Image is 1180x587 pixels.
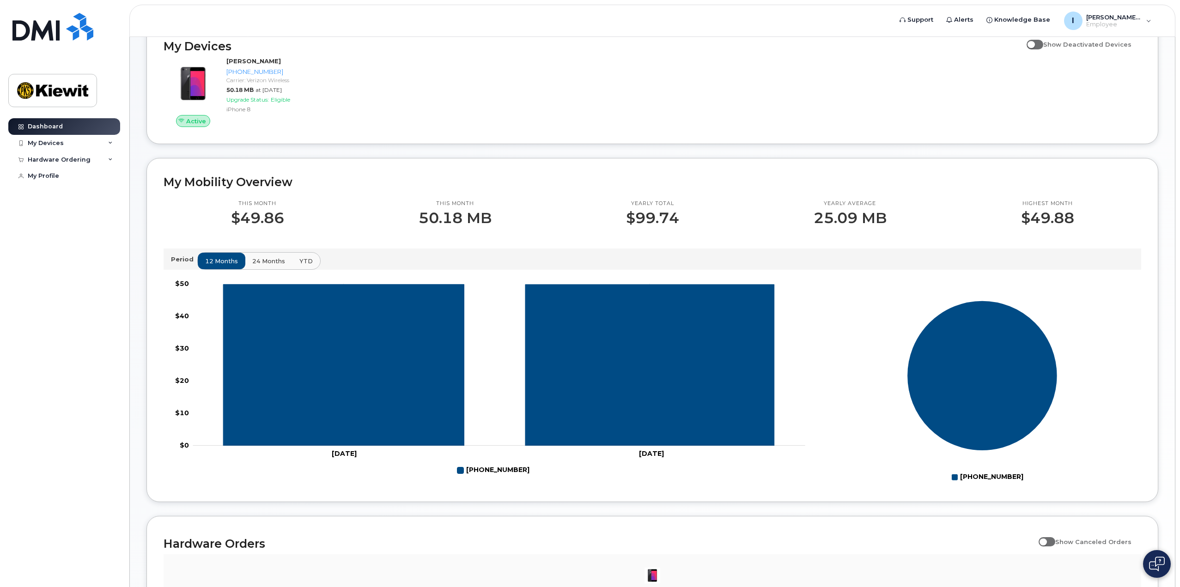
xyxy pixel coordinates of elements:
input: Show Deactivated Devices [1027,36,1034,43]
span: Support [907,15,933,24]
strong: [PERSON_NAME] [226,57,281,65]
img: image20231002-3703462-bzhi73.jpeg [171,61,215,106]
p: Highest month [1021,200,1074,207]
g: 913-957-0337 [457,463,529,478]
span: at [DATE] [255,86,282,93]
tspan: $40 [175,312,189,320]
span: 24 months [252,257,285,266]
a: Support [893,11,940,29]
p: 50.18 MB [419,210,492,226]
h2: My Mobility Overview [164,175,1141,189]
span: I [1072,15,1074,26]
tspan: [DATE] [639,449,664,458]
g: Legend [951,470,1023,485]
g: Series [907,301,1058,451]
img: Open chat [1149,557,1165,571]
h2: Hardware Orders [164,537,1034,551]
a: Alerts [940,11,980,29]
p: This month [231,200,284,207]
span: Upgrade Status: [226,96,269,103]
a: Knowledge Base [980,11,1057,29]
tspan: $30 [175,344,189,352]
g: Chart [907,301,1058,485]
p: Period [171,255,197,264]
p: 25.09 MB [814,210,887,226]
p: Yearly total [626,200,679,207]
span: Active [186,117,206,126]
div: [PHONE_NUMBER] [226,67,396,76]
img: image20231002-3703462-bzhi73.jpeg [643,566,662,585]
p: $99.74 [626,210,679,226]
a: Active[PERSON_NAME][PHONE_NUMBER]Carrier: Verizon Wireless50.18 MBat [DATE]Upgrade Status:Eligibl... [164,57,400,127]
tspan: $20 [175,376,189,385]
p: Yearly average [814,200,887,207]
p: This month [419,200,492,207]
tspan: [DATE] [332,449,357,458]
g: 913-957-0337 [223,284,774,446]
g: Legend [457,463,529,478]
span: YTD [299,257,313,266]
tspan: $10 [175,409,189,417]
span: Employee [1086,21,1142,28]
div: Carrier: Verizon Wireless [226,76,396,84]
span: Alerts [954,15,973,24]
h2: My Devices [164,39,1022,53]
tspan: $0 [180,441,189,449]
div: Isabel.Hultgren [1058,12,1158,30]
span: Eligible [271,96,290,103]
span: Show Deactivated Devices [1043,41,1131,48]
span: [PERSON_NAME].[PERSON_NAME] [1086,13,1142,21]
span: 50.18 MB [226,86,254,93]
span: Knowledge Base [994,15,1050,24]
div: iPhone 8 [226,105,396,113]
input: Show Canceled Orders [1039,533,1046,540]
span: Show Canceled Orders [1055,538,1131,545]
tspan: $50 [175,279,189,288]
g: Chart [175,279,805,478]
p: $49.88 [1021,210,1074,226]
p: $49.86 [231,210,284,226]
